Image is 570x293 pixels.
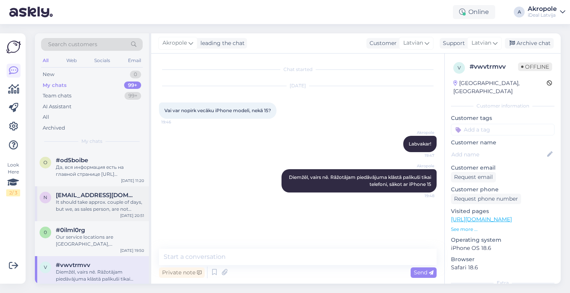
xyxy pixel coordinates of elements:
span: Latvian [472,39,491,47]
div: Да, вся информация есть на главной странице [URL][DOMAIN_NAME] [56,164,144,178]
div: Request phone number [451,194,521,204]
span: #0ilml0rg [56,227,85,234]
span: 0 [44,229,47,235]
div: [DATE] 19:50 [120,248,144,253]
div: Email [126,55,143,66]
span: 19:48 [405,193,434,199]
p: Browser [451,255,554,264]
div: Socials [93,55,112,66]
div: Akropole [528,6,557,12]
div: [GEOGRAPHIC_DATA], [GEOGRAPHIC_DATA] [453,79,547,95]
span: 19:47 [405,153,434,158]
a: AkropoleiDeal Latvija [528,6,565,18]
div: leading the chat [197,39,245,47]
span: 19:46 [161,119,190,125]
span: #od5boibe [56,157,88,164]
span: #vwvtrmvv [56,262,90,269]
div: Web [65,55,78,66]
a: [URL][DOMAIN_NAME] [451,216,512,223]
div: All [41,55,50,66]
span: Send [414,269,434,276]
div: [DATE] 19:48 [120,283,144,288]
div: 99+ [124,81,141,89]
p: Visited pages [451,207,554,215]
div: 2 / 3 [6,189,20,196]
span: Search customers [48,40,97,49]
div: Archive chat [505,38,554,49]
div: [DATE] 11:20 [121,178,144,184]
p: Operating system [451,236,554,244]
span: n [43,194,47,200]
div: 0 [130,71,141,78]
input: Add name [451,150,546,159]
div: # vwvtrmvv [470,62,518,71]
div: [DATE] 20:51 [120,213,144,218]
div: Request email [451,172,496,182]
div: My chats [43,81,67,89]
div: Extra [451,279,554,286]
span: Akropole [162,39,187,47]
div: 99+ [124,92,141,100]
div: Archived [43,124,65,132]
div: [DATE] [159,82,437,89]
img: Askly Logo [6,40,21,54]
span: Vai var nopirk vecāku iPhone modeli, nekā 15? [164,107,271,113]
div: Look Here [6,161,20,196]
div: Team chats [43,92,71,100]
div: Diemžēl, vairs nē. Rāžotājam piedāvājuma klāstā palikuši tikai telefoni, sākot ar iPhone 15 [56,269,144,283]
div: A [514,7,525,17]
div: It should take approx. couple of days, but we, as sales person, are not notified on IT department... [56,199,144,213]
span: Diemžēl, vairs nē. Rāžotājam piedāvājuma klāstā palikuši tikai telefoni, sākot ar iPhone 15 [289,174,432,187]
p: See more ... [451,226,554,233]
div: Customer [366,39,397,47]
div: Private note [159,267,205,278]
span: v [458,65,461,71]
span: Akropole [405,130,434,135]
div: All [43,113,49,121]
div: New [43,71,54,78]
div: Online [453,5,495,19]
span: My chats [81,138,102,145]
input: Add a tag [451,124,554,135]
span: Latvian [403,39,423,47]
span: nisumehta2011@gmail.com [56,192,136,199]
div: Our service locations are [GEOGRAPHIC_DATA], [GEOGRAPHIC_DATA][STREET_ADDRESS] [56,234,144,248]
span: Labvakar! [409,141,431,147]
p: iPhone OS 18.6 [451,244,554,252]
p: Customer name [451,139,554,147]
div: iDeal Latvija [528,12,557,18]
p: Customer tags [451,114,554,122]
span: Akropole [405,163,434,169]
div: Support [440,39,465,47]
span: o [43,160,47,165]
div: Customer information [451,102,554,109]
div: AI Assistant [43,103,71,111]
span: Offline [518,62,552,71]
div: Chat started [159,66,437,73]
span: v [44,264,47,270]
p: Safari 18.6 [451,264,554,272]
p: Customer email [451,164,554,172]
p: Customer phone [451,186,554,194]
